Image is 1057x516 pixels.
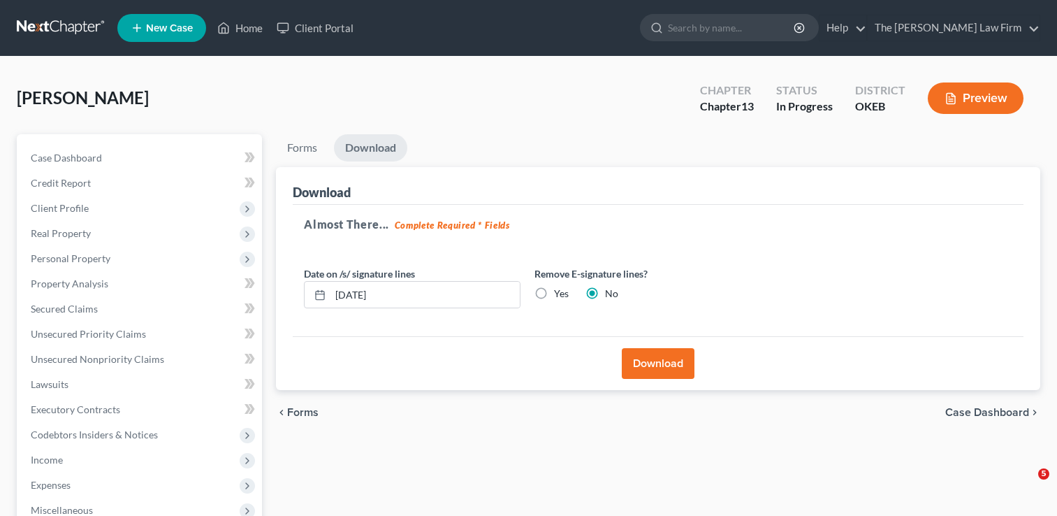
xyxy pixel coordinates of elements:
span: Secured Claims [31,303,98,315]
span: Income [31,454,63,466]
div: District [855,83,905,99]
span: New Case [146,23,193,34]
span: Credit Report [31,177,91,189]
label: Remove E-signature lines? [534,266,751,281]
button: Download [622,348,694,379]
span: Expenses [31,479,71,491]
span: Real Property [31,227,91,239]
span: Case Dashboard [945,407,1029,418]
span: Codebtors Insiders & Notices [31,429,158,440]
a: Forms [276,134,328,162]
a: Case Dashboard [20,145,262,171]
label: Date on /s/ signature lines [304,266,415,281]
a: Unsecured Priority Claims [20,322,262,347]
span: Forms [287,407,319,418]
div: Status [776,83,833,99]
div: In Progress [776,99,833,115]
i: chevron_left [276,407,287,418]
h5: Almost There... [304,216,1012,233]
input: MM/DD/YYYY [330,282,520,308]
span: Property Analysis [31,278,108,289]
a: Executory Contracts [20,397,262,422]
span: Unsecured Priority Claims [31,328,146,340]
span: Personal Property [31,252,110,264]
div: Chapter [700,99,754,115]
label: No [605,287,618,301]
label: Yes [554,287,569,301]
span: Case Dashboard [31,152,102,164]
span: Unsecured Nonpriority Claims [31,353,164,365]
button: Preview [928,83,1023,114]
a: Home [210,15,270,41]
div: Chapter [700,83,754,99]
strong: Complete Required * Fields [395,220,510,231]
span: 13 [741,99,754,113]
a: Case Dashboard chevron_right [945,407,1040,418]
div: OKEB [855,99,905,115]
div: Download [293,184,351,201]
a: Unsecured Nonpriority Claims [20,347,262,372]
a: Help [819,15,866,41]
button: chevron_left Forms [276,407,337,418]
a: Property Analysis [20,271,262,296]
span: [PERSON_NAME] [17,87,149,108]
i: chevron_right [1029,407,1040,418]
span: 5 [1038,468,1049,480]
span: Miscellaneous [31,504,93,516]
input: Search by name... [668,15,796,41]
a: Secured Claims [20,296,262,322]
span: Executory Contracts [31,403,120,415]
span: Lawsuits [31,378,68,390]
a: Download [334,134,407,162]
iframe: Intercom live chat [1009,468,1043,502]
span: Client Profile [31,202,89,214]
a: Credit Report [20,171,262,196]
a: The [PERSON_NAME] Law Firm [868,15,1040,41]
a: Client Portal [270,15,360,41]
a: Lawsuits [20,372,262,397]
